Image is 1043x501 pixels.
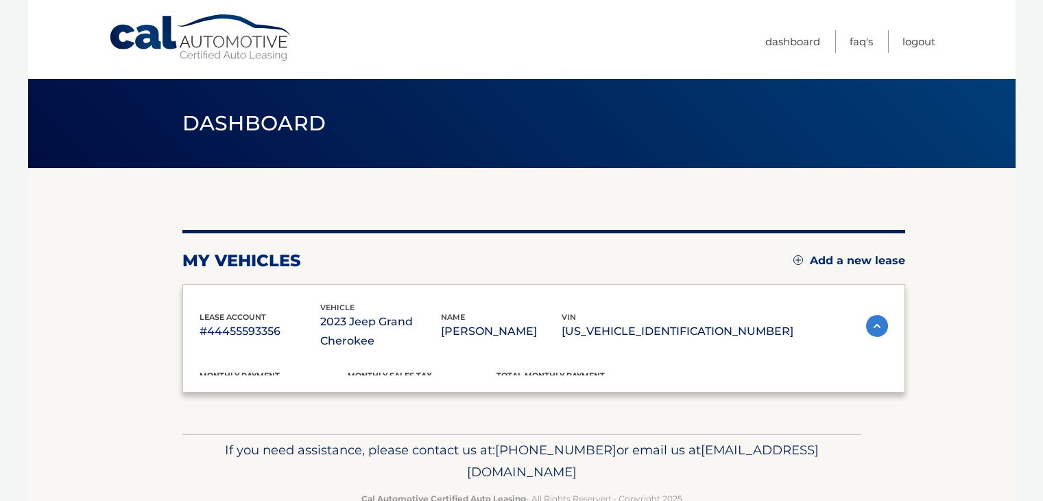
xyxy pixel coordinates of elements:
[320,303,355,312] span: vehicle
[200,371,280,380] span: Monthly Payment
[793,254,905,268] a: Add a new lease
[562,312,576,322] span: vin
[793,255,803,265] img: add.svg
[320,312,441,351] p: 2023 Jeep Grand Cherokee
[495,442,616,458] span: [PHONE_NUMBER]
[765,30,820,53] a: Dashboard
[441,322,562,341] p: [PERSON_NAME]
[902,30,935,53] a: Logout
[108,14,293,62] a: Cal Automotive
[191,439,852,483] p: If you need assistance, please contact us at: or email us at
[496,371,605,380] span: Total Monthly Payment
[200,312,266,322] span: lease account
[200,322,320,341] p: #44455593356
[562,322,793,341] p: [US_VEHICLE_IDENTIFICATION_NUMBER]
[441,312,465,322] span: name
[348,371,432,380] span: Monthly sales Tax
[182,250,301,271] h2: my vehicles
[850,30,873,53] a: FAQ's
[866,315,888,337] img: accordion-active.svg
[182,110,326,136] span: Dashboard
